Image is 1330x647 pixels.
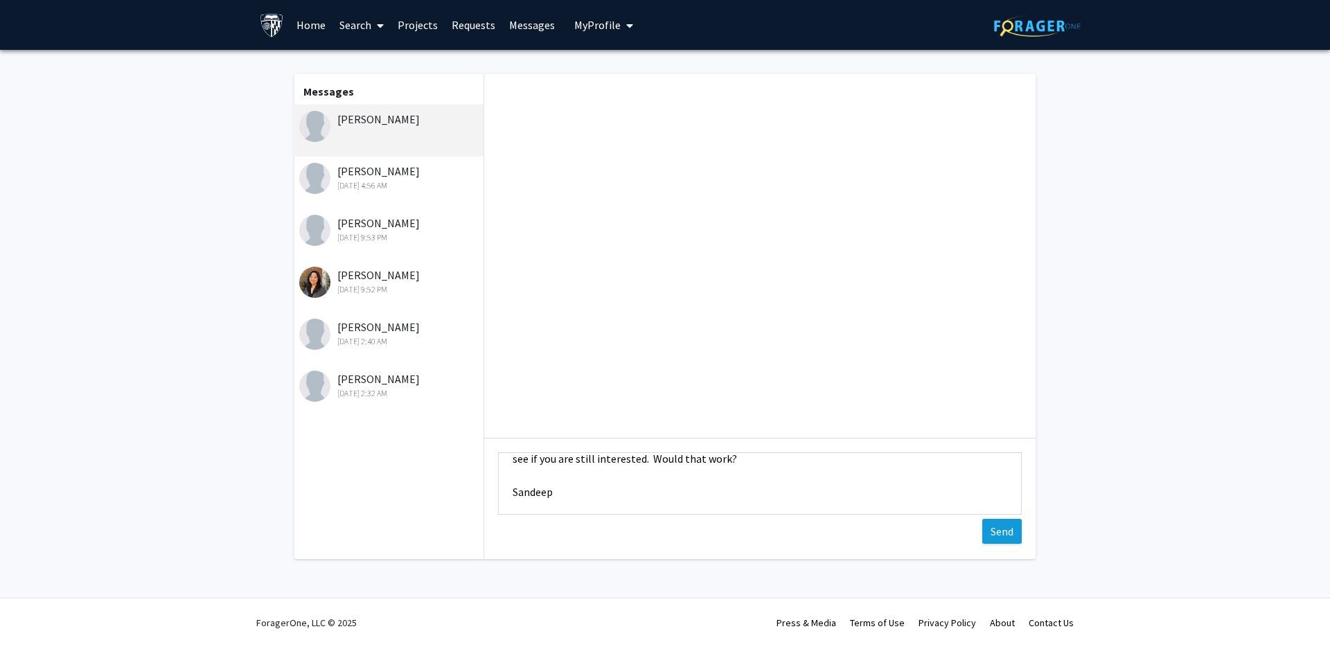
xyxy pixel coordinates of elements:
div: [DATE] 9:53 PM [299,231,480,244]
div: [PERSON_NAME] [299,215,480,244]
a: Projects [391,1,445,49]
a: Press & Media [777,617,836,629]
div: [DATE] 4:56 AM [299,179,480,192]
a: Requests [445,1,502,49]
div: ForagerOne, LLC © 2025 [256,599,357,647]
div: [PERSON_NAME] [299,111,480,127]
img: Vani Padmakumar [299,163,330,194]
a: Privacy Policy [919,617,976,629]
textarea: Message [498,452,1022,515]
b: Messages [303,85,354,98]
div: [PERSON_NAME] [299,163,480,192]
a: Terms of Use [850,617,905,629]
span: My Profile [574,18,621,32]
img: Johns Hopkins University Logo [260,13,284,37]
img: Sijia Qian [299,319,330,350]
button: Send [982,519,1022,544]
div: [PERSON_NAME] [299,267,480,296]
a: Messages [502,1,562,49]
img: ForagerOne Logo [994,15,1081,37]
a: Home [290,1,332,49]
img: Saathvik Chandupatla [299,215,330,246]
iframe: Chat [10,585,59,637]
a: Search [332,1,391,49]
div: [PERSON_NAME] [299,319,480,348]
img: Leemu Wesley [299,371,330,402]
img: Amy Xu [299,267,330,298]
div: [DATE] 2:40 AM [299,335,480,348]
div: [DATE] 2:32 AM [299,387,480,400]
div: [DATE] 9:52 PM [299,283,480,296]
div: [PERSON_NAME] [299,371,480,400]
img: Nishanth Boppana [299,111,330,142]
a: About [990,617,1015,629]
a: Contact Us [1029,617,1074,629]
